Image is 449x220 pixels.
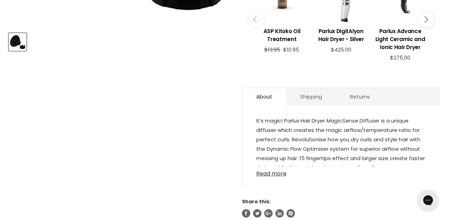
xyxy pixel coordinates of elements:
span: $425.00 [331,46,351,53]
a: About [242,88,286,105]
span: $275.00 [390,54,410,61]
a: Shipping [286,88,336,105]
a: Read more [256,166,426,177]
a: View product:ASP Kitoko Oil Treatment [256,22,308,47]
aside: Share this: [242,198,440,217]
span: $13.95 [264,46,280,53]
span: Share this: [242,198,271,205]
h3: ASP Kitoko Oil Treatment [256,27,308,43]
span: $10.95 [283,46,299,53]
button: Parlux Hair Dryer MagicSense Diffuser [9,33,26,51]
img: Parlux Hair Dryer MagicSense Diffuser [9,34,26,50]
iframe: Gorgias live chat messenger [414,187,442,213]
a: View product:Parlux DigitAlyon Hair Dryer - Silver [315,22,367,47]
p: It’s magic! Parlux Hair Dryer is a unique diffuser which creates the magic airflow/temperature ra... [256,116,426,183]
a: Returns [336,88,384,105]
div: Product thumbnails [8,31,232,51]
em: MagicSense Diffuser [326,117,380,124]
h3: Parlux Advance Light Ceramic and Ionic Hair Dryer [374,27,426,51]
h3: Parlux DigitAlyon Hair Dryer - Silver [315,27,367,43]
a: View product:Parlux Advance Light Ceramic and Ionic Hair Dryer [374,22,426,55]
